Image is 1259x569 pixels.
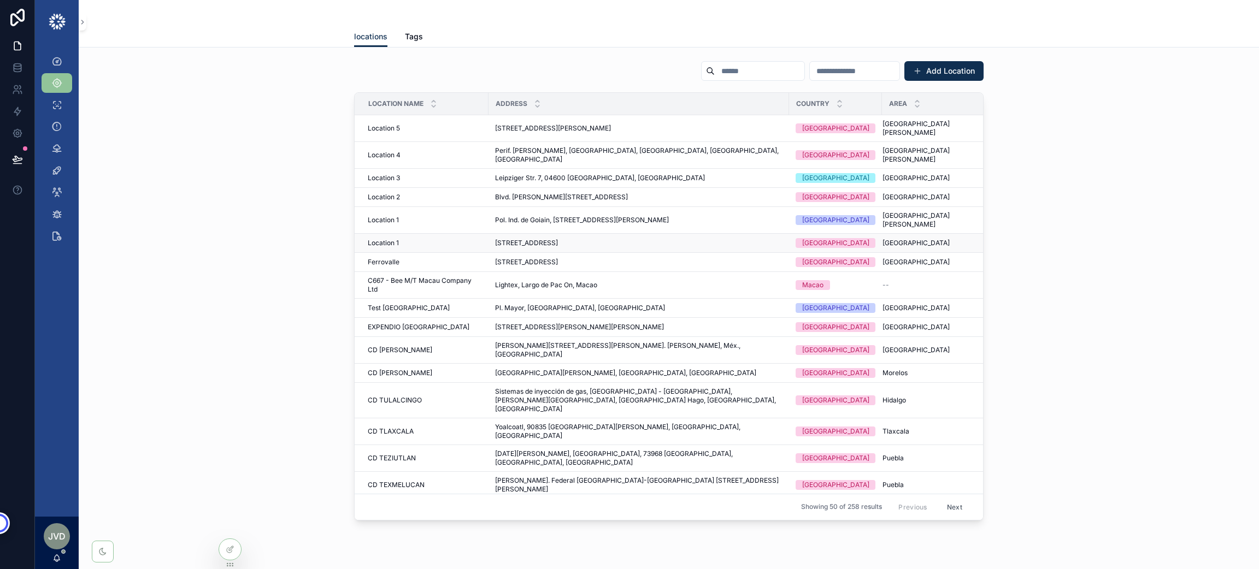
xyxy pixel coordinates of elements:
a: [GEOGRAPHIC_DATA] [796,150,875,160]
span: Tlaxcala [883,427,909,436]
div: [GEOGRAPHIC_DATA] [802,426,869,436]
a: CD [PERSON_NAME] [368,346,482,354]
span: Location Name [368,99,423,108]
a: CD TEXMELUCAN [368,481,482,489]
span: [STREET_ADDRESS] [495,258,558,266]
a: [PERSON_NAME][STREET_ADDRESS][PERSON_NAME]. [PERSON_NAME], Méx., [GEOGRAPHIC_DATA] [495,341,783,359]
a: [STREET_ADDRESS][PERSON_NAME][PERSON_NAME] [495,323,783,331]
span: Puebla [883,481,904,489]
a: Yoalcoatl, 90835 [GEOGRAPHIC_DATA][PERSON_NAME], [GEOGRAPHIC_DATA], [GEOGRAPHIC_DATA] [495,423,783,440]
a: Puebla [883,454,991,463]
div: [GEOGRAPHIC_DATA] [802,453,869,463]
span: [GEOGRAPHIC_DATA] [883,304,950,312]
a: Tlaxcala [883,427,991,436]
a: [GEOGRAPHIC_DATA][PERSON_NAME] [883,146,991,164]
a: [GEOGRAPHIC_DATA][PERSON_NAME] [883,211,991,229]
a: Test [GEOGRAPHIC_DATA] [368,304,482,312]
span: Tags [405,31,423,42]
a: Location 2 [368,193,482,201]
div: [GEOGRAPHIC_DATA] [802,173,869,183]
a: Location 5 [368,124,482,133]
span: [GEOGRAPHIC_DATA] [883,346,950,354]
a: Pl. Mayor, [GEOGRAPHIC_DATA], [GEOGRAPHIC_DATA] [495,304,783,312]
a: [GEOGRAPHIC_DATA] [796,426,875,436]
span: Morelos [883,369,908,377]
a: [GEOGRAPHIC_DATA] [883,174,991,182]
div: [GEOGRAPHIC_DATA] [802,395,869,405]
a: Perif. [PERSON_NAME], [GEOGRAPHIC_DATA], [GEOGRAPHIC_DATA], [GEOGRAPHIC_DATA], [GEOGRAPHIC_DATA] [495,146,783,164]
span: Showing 50 of 258 results [801,502,882,511]
a: [GEOGRAPHIC_DATA] [796,303,875,313]
a: [GEOGRAPHIC_DATA] [883,346,991,354]
div: [GEOGRAPHIC_DATA] [802,150,869,160]
a: Macao [796,280,875,290]
div: [GEOGRAPHIC_DATA] [802,345,869,355]
a: Location 1 [368,216,482,224]
a: [GEOGRAPHIC_DATA] [796,123,875,133]
div: Macao [802,280,823,290]
span: CD TULALCINGO [368,396,422,405]
span: [GEOGRAPHIC_DATA] [883,323,950,331]
a: [GEOGRAPHIC_DATA] [796,368,875,378]
div: [GEOGRAPHIC_DATA] [802,303,869,313]
span: Location 3 [368,174,400,182]
span: CD TEZIUTLAN [368,454,416,463]
a: [DATE][PERSON_NAME], [GEOGRAPHIC_DATA], 73968 [GEOGRAPHIC_DATA], [GEOGRAPHIC_DATA], [GEOGRAPHIC_D... [495,449,783,467]
span: CD TLAXCALA [368,427,414,436]
a: CD [PERSON_NAME] [368,369,482,377]
a: Ferrovalle [368,258,482,266]
span: Hidalgo [883,396,906,405]
span: [STREET_ADDRESS][PERSON_NAME] [495,124,611,133]
a: [GEOGRAPHIC_DATA] [796,453,875,463]
div: [GEOGRAPHIC_DATA] [802,238,869,248]
div: scrollable content [35,44,79,260]
a: Add Location [904,61,984,81]
a: [GEOGRAPHIC_DATA] [796,257,875,267]
a: Puebla [883,481,991,489]
span: [GEOGRAPHIC_DATA][PERSON_NAME], [GEOGRAPHIC_DATA], [GEOGRAPHIC_DATA] [495,369,756,377]
button: Next [939,499,970,515]
span: CD [PERSON_NAME] [368,346,432,354]
a: [GEOGRAPHIC_DATA] [796,173,875,183]
span: JVd [48,530,66,543]
span: Location 2 [368,193,400,201]
a: Lightex, Largo de Pac On, Macao [495,281,783,289]
a: CD TLAXCALA [368,427,482,436]
a: [GEOGRAPHIC_DATA] [796,480,875,490]
a: Location 1 [368,239,482,247]
a: [GEOGRAPHIC_DATA] [796,395,875,405]
span: Puebla [883,454,904,463]
span: Area [889,99,907,108]
span: Pol. Ind. de Goiain, [STREET_ADDRESS][PERSON_NAME] [495,216,669,224]
a: [STREET_ADDRESS][PERSON_NAME] [495,124,783,133]
span: Address [496,99,527,108]
span: CD TEXMELUCAN [368,481,425,489]
span: Leipziger Str. 7, 04600 [GEOGRAPHIC_DATA], [GEOGRAPHIC_DATA] [495,174,705,182]
a: [GEOGRAPHIC_DATA] [796,192,875,202]
span: [GEOGRAPHIC_DATA] [883,258,950,266]
span: Country [796,99,829,108]
span: Test [GEOGRAPHIC_DATA] [368,304,450,312]
a: [GEOGRAPHIC_DATA] [796,215,875,225]
a: [GEOGRAPHIC_DATA] [883,323,991,331]
span: Ferrovalle [368,258,399,266]
span: EXPENDIO [GEOGRAPHIC_DATA] [368,323,469,331]
div: [GEOGRAPHIC_DATA] [802,123,869,133]
div: [GEOGRAPHIC_DATA] [802,257,869,267]
span: -- [883,281,889,289]
a: Blvd. [PERSON_NAME][STREET_ADDRESS] [495,193,783,201]
a: Hidalgo [883,396,991,405]
a: [GEOGRAPHIC_DATA] [796,345,875,355]
span: [STREET_ADDRESS][PERSON_NAME][PERSON_NAME] [495,323,664,331]
a: [PERSON_NAME]. Federal [GEOGRAPHIC_DATA]-[GEOGRAPHIC_DATA] [STREET_ADDRESS][PERSON_NAME] [495,476,783,494]
a: Location 3 [368,174,482,182]
a: C667 - Bee M/T Macau Company Ltd [368,276,482,294]
a: Tags [405,27,423,49]
a: [GEOGRAPHIC_DATA] [883,193,991,201]
a: [GEOGRAPHIC_DATA] [796,322,875,332]
span: Blvd. [PERSON_NAME][STREET_ADDRESS] [495,193,628,201]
